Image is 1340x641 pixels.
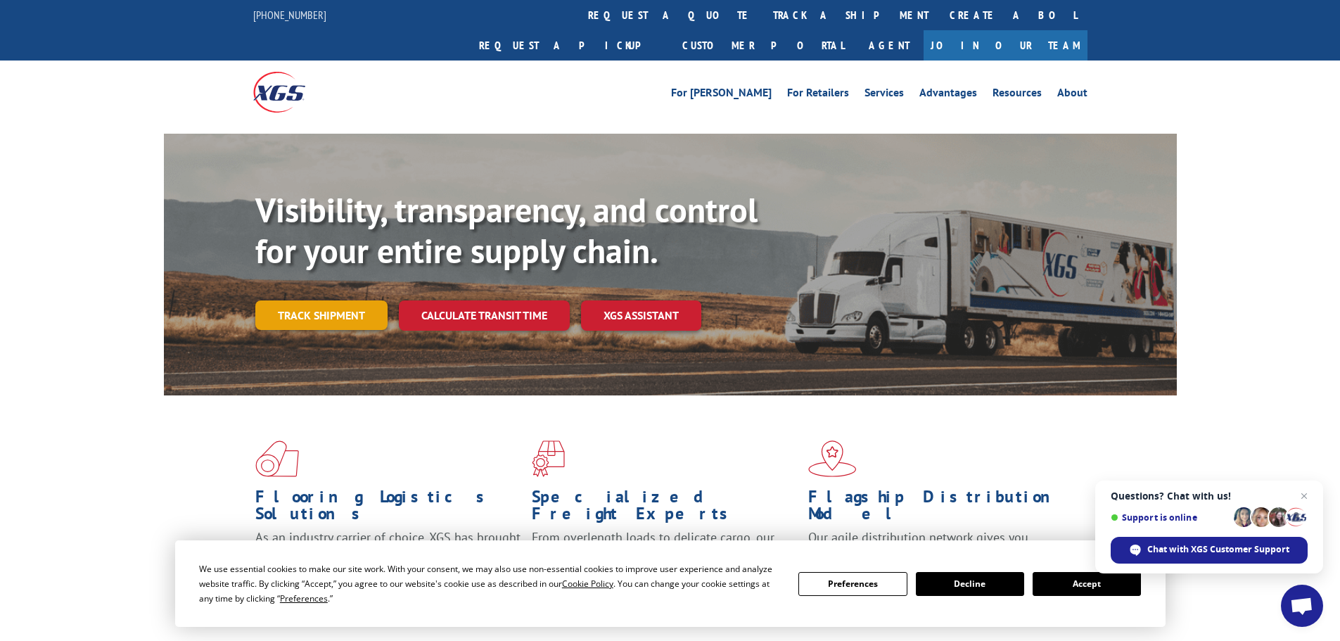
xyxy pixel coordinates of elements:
img: xgs-icon-flagship-distribution-model-red [808,440,857,477]
span: Close chat [1296,488,1313,504]
a: About [1057,87,1087,103]
a: Calculate transit time [399,300,570,331]
a: Services [864,87,904,103]
div: Open chat [1281,585,1323,627]
button: Decline [916,572,1024,596]
button: Accept [1033,572,1141,596]
a: For [PERSON_NAME] [671,87,772,103]
div: Cookie Consent Prompt [175,540,1166,627]
a: Request a pickup [468,30,672,61]
a: Resources [993,87,1042,103]
img: xgs-icon-focused-on-flooring-red [532,440,565,477]
a: For Retailers [787,87,849,103]
span: Chat with XGS Customer Support [1147,543,1289,556]
a: Agent [855,30,924,61]
h1: Specialized Freight Experts [532,488,798,529]
span: Cookie Policy [562,578,613,590]
a: Track shipment [255,300,388,330]
p: From overlength loads to delicate cargo, our experienced staff knows the best way to move your fr... [532,529,798,592]
a: Advantages [919,87,977,103]
div: Chat with XGS Customer Support [1111,537,1308,564]
h1: Flooring Logistics Solutions [255,488,521,529]
span: Support is online [1111,512,1229,523]
div: We use essential cookies to make our site work. With your consent, we may also use non-essential ... [199,561,781,606]
span: Questions? Chat with us! [1111,490,1308,502]
h1: Flagship Distribution Model [808,488,1074,529]
span: Preferences [280,592,328,604]
span: As an industry carrier of choice, XGS has brought innovation and dedication to flooring logistics... [255,529,521,579]
a: [PHONE_NUMBER] [253,8,326,22]
span: Our agile distribution network gives you nationwide inventory management on demand. [808,529,1067,562]
a: XGS ASSISTANT [581,300,701,331]
button: Preferences [798,572,907,596]
a: Customer Portal [672,30,855,61]
b: Visibility, transparency, and control for your entire supply chain. [255,188,758,272]
a: Join Our Team [924,30,1087,61]
img: xgs-icon-total-supply-chain-intelligence-red [255,440,299,477]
